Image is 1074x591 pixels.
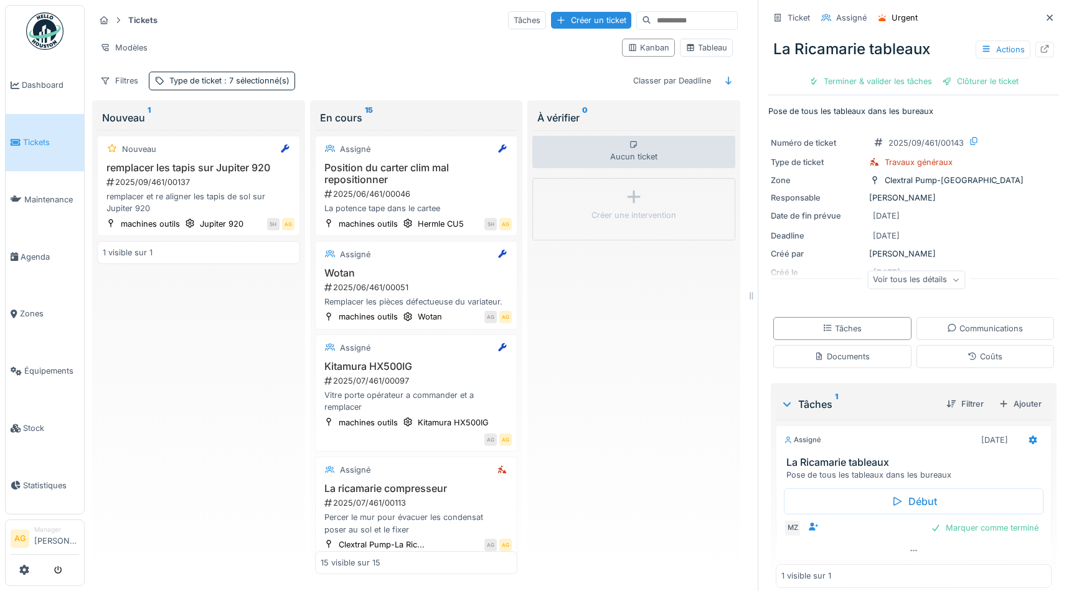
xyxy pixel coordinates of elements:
[418,417,489,428] div: Kitamura HX500IG
[888,137,964,149] div: 2025/09/461/00143
[685,42,727,54] div: Tableau
[771,230,864,242] div: Deadline
[771,192,1057,204] div: [PERSON_NAME]
[95,39,153,57] div: Modèles
[102,110,295,125] div: Nouveau
[6,171,84,229] a: Maintenance
[499,433,512,446] div: AG
[20,308,79,319] span: Zones
[23,136,79,148] span: Tickets
[95,72,144,90] div: Filtres
[976,40,1030,59] div: Actions
[771,192,864,204] div: Responsable
[321,361,512,372] h3: Kitamura HX500IG
[11,525,79,555] a: AG Manager[PERSON_NAME]
[321,389,512,413] div: Vitre porte opérateur a commander et a remplacer
[786,456,1046,468] h3: La Ricamarie tableaux
[6,285,84,343] a: Zones
[771,137,864,149] div: Numéro de ticket
[771,248,1057,260] div: [PERSON_NAME]
[981,434,1008,446] div: [DATE]
[339,539,425,551] div: Clextral Pump-La Ric...
[340,143,370,155] div: Assigné
[484,311,497,323] div: AG
[169,75,290,87] div: Type de ticket
[122,143,156,155] div: Nouveau
[23,480,79,491] span: Statistiques
[941,395,989,412] div: Filtrer
[6,114,84,171] a: Tickets
[323,281,512,293] div: 2025/06/461/00051
[320,110,513,125] div: En cours
[771,156,864,168] div: Type de ticket
[835,397,838,412] sup: 1
[892,12,918,24] div: Urgent
[267,218,280,230] div: SH
[885,156,953,168] div: Travaux généraux
[282,218,294,230] div: AG
[323,497,512,509] div: 2025/07/461/00113
[551,12,631,29] div: Créer un ticket
[822,323,862,334] div: Tâches
[323,375,512,387] div: 2025/07/461/00097
[484,433,497,446] div: AG
[321,267,512,279] h3: Wotan
[867,271,965,289] div: Voir tous les détails
[484,218,497,230] div: SH
[508,11,546,29] div: Tâches
[968,351,1002,362] div: Coûts
[873,210,900,222] div: [DATE]
[6,343,84,400] a: Équipements
[537,110,730,125] div: À vérifier
[11,529,29,548] li: AG
[947,323,1023,334] div: Communications
[321,162,512,186] h3: Position du carter clim mal repositionner
[339,417,398,428] div: machines outils
[885,174,1024,186] div: Clextral Pump-[GEOGRAPHIC_DATA]
[771,248,864,260] div: Créé par
[103,191,294,214] div: remplacer et re aligner les tapis de sol sur Jupiter 920
[784,488,1043,514] div: Début
[499,311,512,323] div: AG
[321,296,512,308] div: Remplacer les pièces défectueuse du variateur.
[873,230,900,242] div: [DATE]
[786,469,1046,481] div: Pose de tous les tableaux dans les bureaux
[994,395,1047,412] div: Ajouter
[532,136,735,168] div: Aucun ticket
[321,202,512,214] div: La potence tape dans le cartee
[836,12,867,24] div: Assigné
[781,570,831,582] div: 1 visible sur 1
[34,525,79,534] div: Manager
[323,188,512,200] div: 2025/06/461/00046
[148,110,151,125] sup: 1
[814,351,870,362] div: Documents
[582,110,588,125] sup: 0
[321,511,512,535] div: Percer le mur pour évacuer les condensat poser au sol et le fixer
[340,248,370,260] div: Assigné
[339,311,398,323] div: machines outils
[499,218,512,230] div: AG
[6,57,84,114] a: Dashboard
[200,218,243,230] div: Jupiter 920
[784,435,821,445] div: Assigné
[339,218,398,230] div: machines outils
[788,12,810,24] div: Ticket
[628,42,669,54] div: Kanban
[628,72,717,90] div: Classer par Deadline
[926,519,1043,536] div: Marquer comme terminé
[499,539,512,551] div: AG
[418,218,464,230] div: Hermle CU5
[321,483,512,494] h3: La ricamarie compresseur
[21,251,79,263] span: Agenda
[34,525,79,552] li: [PERSON_NAME]
[105,176,294,188] div: 2025/09/461/00137
[340,464,370,476] div: Assigné
[321,557,380,569] div: 15 visible sur 15
[6,228,84,285] a: Agenda
[771,210,864,222] div: Date de fin prévue
[103,162,294,174] h3: remplacer les tapis sur Jupiter 920
[365,110,373,125] sup: 15
[222,76,290,85] span: : 7 sélectionné(s)
[781,397,936,412] div: Tâches
[121,218,180,230] div: machines outils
